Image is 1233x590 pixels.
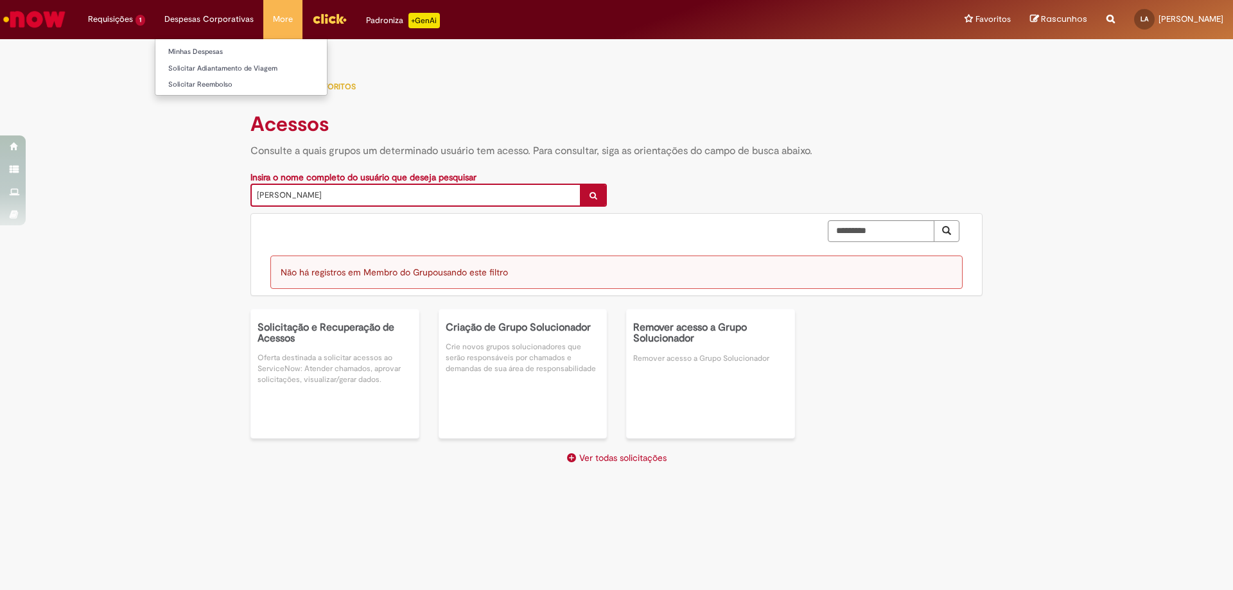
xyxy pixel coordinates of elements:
div: Padroniza [366,13,440,28]
span: Despesas Corporativas [164,13,254,26]
span: [PERSON_NAME] [1159,13,1223,24]
p: Oferta destinada a solicitar acessos ao ServiceNow: Atender chamados, aprovar solicitações, visua... [258,352,412,385]
span: Rascunhos [1041,13,1087,25]
div: Não há registros em Membro do Grupo [270,256,963,289]
h1: Acessos [250,113,983,137]
a: Solicitação e Recuperação de Acessos Oferta destinada a solicitar acessos ao ServiceNow: Atender ... [250,309,419,438]
span: 1 [136,15,145,26]
p: Remover acesso a Grupo Solucionador [633,353,788,364]
span: Requisições [88,13,133,26]
span: Favoritos [975,13,1011,26]
span: [PERSON_NAME] [257,185,573,205]
a: Criação de Grupo Solucionador Crie novos grupos solucionadores que serão responsáveis por chamado... [439,309,608,438]
div: Insira o nome completo do usuário que deseja pesquisar [250,171,607,184]
h5: Criação de Grupo Solucionador [446,322,600,334]
button: Pesquisar [934,220,959,242]
a: Ver todas solicitações [567,452,667,464]
a: Solicitar Reembolso [155,78,327,92]
a: Solicitar Adiantamento de Viagem [155,62,327,76]
a: Rascunhos [1030,13,1087,26]
h5: Solicitação e Recuperação de Acessos [258,322,412,345]
ul: Despesas Corporativas [155,39,328,96]
h5: Remover acesso a Grupo Solucionador [633,322,788,345]
span: LA [1141,15,1148,23]
a: Remover acesso a Grupo Solucionador Remover acesso a Grupo Solucionador [626,309,795,438]
p: +GenAi [408,13,440,28]
span: usando este filtro [438,266,508,278]
a: [PERSON_NAME]Limpar campo user [250,184,607,207]
input: Pesquisar [828,220,934,242]
img: ServiceNow [1,6,67,32]
img: click_logo_yellow_360x200.png [312,9,347,28]
p: Crie novos grupos solucionadores que serão responsáveis por chamados e demandas de sua área de re... [446,342,600,374]
h4: Consulte a quais grupos um determinado usuário tem acesso. Para consultar, siga as orientações do... [250,144,983,158]
a: Minhas Despesas [155,45,327,59]
span: More [273,13,293,26]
